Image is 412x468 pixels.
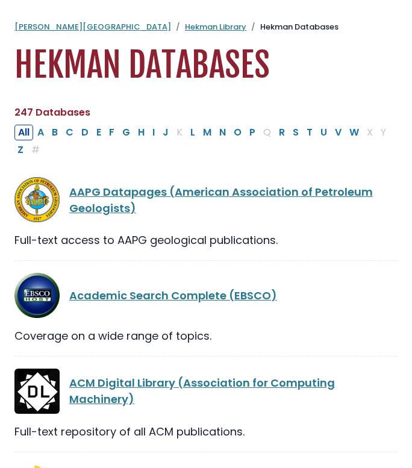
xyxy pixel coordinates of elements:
[14,328,398,344] div: Coverage on a wide range of topics.
[14,124,391,157] div: Alpha-list to filter by first letter of database name
[78,125,92,140] button: Filter Results D
[69,375,335,407] a: ACM Digital Library (Association for Computing Machinery)
[246,125,259,140] button: Filter Results P
[185,21,246,33] a: Hekman Library
[289,125,302,140] button: Filter Results S
[149,125,158,140] button: Filter Results I
[346,125,363,140] button: Filter Results W
[14,423,398,440] div: Full-text repository of all ACM publications.
[216,125,229,140] button: Filter Results N
[14,232,398,248] div: Full-text access to AAPG geological publications.
[317,125,331,140] button: Filter Results U
[34,125,48,140] button: Filter Results A
[48,125,61,140] button: Filter Results B
[14,125,33,140] button: All
[14,142,27,158] button: Filter Results Z
[105,125,118,140] button: Filter Results F
[69,288,277,303] a: Academic Search Complete (EBSCO)
[187,125,199,140] button: Filter Results L
[199,125,215,140] button: Filter Results M
[69,184,373,216] a: AAPG Datapages (American Association of Petroleum Geologists)
[331,125,345,140] button: Filter Results V
[14,21,398,33] nav: breadcrumb
[134,125,148,140] button: Filter Results H
[62,125,77,140] button: Filter Results C
[14,105,90,119] span: 247 Databases
[230,125,245,140] button: Filter Results O
[159,125,172,140] button: Filter Results J
[119,125,134,140] button: Filter Results G
[14,21,171,33] a: [PERSON_NAME][GEOGRAPHIC_DATA]
[246,21,339,33] li: Hekman Databases
[275,125,289,140] button: Filter Results R
[14,45,398,86] h1: Hekman Databases
[303,125,316,140] button: Filter Results T
[93,125,105,140] button: Filter Results E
